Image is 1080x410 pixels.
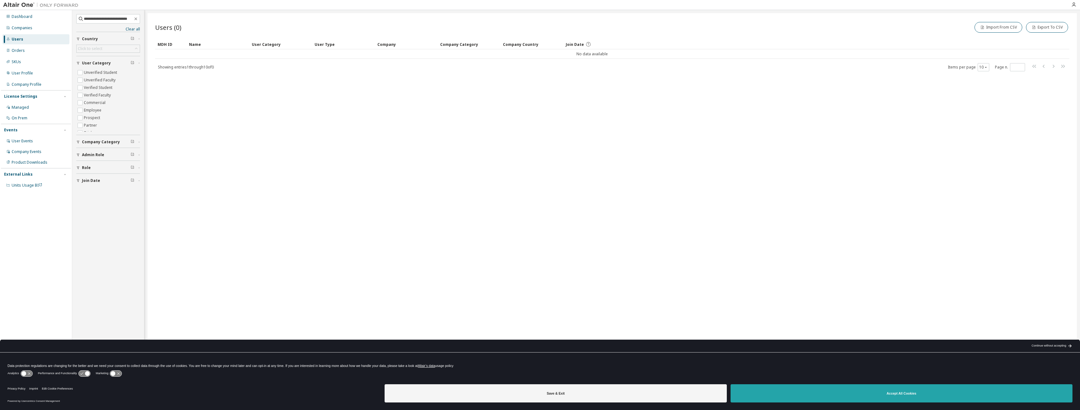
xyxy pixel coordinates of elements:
[12,59,21,64] div: SKUs
[84,129,93,137] label: Trial
[131,139,134,145] span: Clear filter
[12,48,25,53] div: Orders
[12,116,27,121] div: On Prem
[84,107,103,114] label: Employee
[377,39,435,49] div: Company
[78,46,102,51] div: Click to select
[76,161,140,175] button: Role
[948,63,989,71] span: Items per page
[84,84,114,91] label: Verified Student
[503,39,561,49] div: Company Country
[76,56,140,70] button: User Category
[979,65,988,70] button: 10
[566,42,584,47] span: Join Date
[12,149,41,154] div: Company Events
[82,61,111,66] span: User Category
[12,71,33,76] div: User Profile
[586,41,591,47] svg: Date when the user was first added or directly signed up. If the user was deleted and later re-ad...
[12,105,29,110] div: Managed
[77,45,140,52] div: Click to select
[158,39,184,49] div: MDH ID
[76,135,140,149] button: Company Category
[76,27,140,32] a: Clear all
[12,14,32,19] div: Dashboard
[76,174,140,188] button: Join Date
[131,165,134,170] span: Clear filter
[82,178,100,183] span: Join Date
[995,63,1025,71] span: Page n.
[975,22,1022,33] button: Import From CSV
[155,23,181,32] span: Users (0)
[4,94,37,99] div: License Settings
[76,32,140,46] button: Country
[189,39,247,49] div: Name
[1026,22,1068,33] button: Export To CSV
[12,183,42,188] span: Units Usage BI
[4,128,18,133] div: Events
[82,165,91,170] span: Role
[131,36,134,41] span: Clear filter
[82,36,98,41] span: Country
[82,139,120,145] span: Company Category
[158,64,214,70] span: Showing entries 1 through 10 of 0
[84,122,98,129] label: Partner
[440,39,498,49] div: Company Category
[84,91,112,99] label: Verified Faculty
[84,114,101,122] label: Prospect
[84,76,117,84] label: Unverified Faculty
[252,39,310,49] div: User Category
[84,69,118,76] label: Unverified Student
[12,25,32,30] div: Companies
[4,172,33,177] div: External Links
[12,37,23,42] div: Users
[131,152,134,157] span: Clear filter
[12,160,47,165] div: Product Downloads
[84,99,107,107] label: Commercial
[12,139,33,144] div: User Events
[82,152,104,157] span: Admin Role
[76,148,140,162] button: Admin Role
[12,82,41,87] div: Company Profile
[131,61,134,66] span: Clear filter
[3,2,82,8] img: Altair One
[155,49,1029,59] td: No data available
[315,39,372,49] div: User Type
[131,178,134,183] span: Clear filter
